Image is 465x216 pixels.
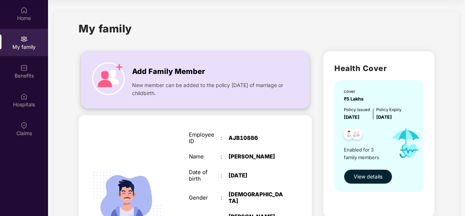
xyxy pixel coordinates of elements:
[344,146,386,161] span: Enabled for 3 family members
[344,169,392,184] button: View details
[220,195,228,201] div: :
[228,135,284,141] div: AJB10886
[220,172,228,179] div: :
[20,93,28,100] img: svg+xml;base64,PHN2ZyBpZD0iSG9zcGl0YWxzIiB4bWxucz0iaHR0cDovL3d3dy53My5vcmcvMjAwMC9zdmciIHdpZHRoPS...
[386,121,427,166] img: icon
[228,153,284,160] div: [PERSON_NAME]
[344,88,366,95] div: cover
[189,169,220,182] div: Date of birth
[354,173,382,181] span: View details
[344,114,359,120] span: [DATE]
[220,153,228,160] div: :
[20,122,28,129] img: svg+xml;base64,PHN2ZyBpZD0iQ2xhaW0iIHhtbG5zPSJodHRwOi8vd3d3LnczLm9yZy8yMDAwL3N2ZyIgd2lkdGg9IjIwIi...
[132,81,287,97] span: New member can be added to the policy [DATE] of marriage or childbirth.
[132,66,205,77] span: Add Family Member
[228,191,284,204] div: [DEMOGRAPHIC_DATA]
[20,64,28,71] img: svg+xml;base64,PHN2ZyBpZD0iQmVuZWZpdHMiIHhtbG5zPSJodHRwOi8vd3d3LnczLm9yZy8yMDAwL3N2ZyIgd2lkdGg9Ij...
[20,7,28,14] img: svg+xml;base64,PHN2ZyBpZD0iSG9tZSIgeG1sbnM9Imh0dHA6Ly93d3cudzMub3JnLzIwMDAvc3ZnIiB3aWR0aD0iMjAiIG...
[220,135,228,141] div: :
[228,172,284,179] div: [DATE]
[189,131,220,145] div: Employee ID
[189,195,220,201] div: Gender
[376,114,392,120] span: [DATE]
[79,20,132,37] h1: My family
[334,62,423,74] h2: Health Cover
[189,153,220,160] div: Name
[344,106,370,113] div: Policy issued
[20,35,28,43] img: svg+xml;base64,PHN2ZyB3aWR0aD0iMjAiIGhlaWdodD0iMjAiIHZpZXdCb3g9IjAgMCAyMCAyMCIgZmlsbD0ibm9uZSIgeG...
[340,126,358,144] img: svg+xml;base64,PHN2ZyB4bWxucz0iaHR0cDovL3d3dy53My5vcmcvMjAwMC9zdmciIHdpZHRoPSI0OC45NDMiIGhlaWdodD...
[92,62,125,95] img: icon
[376,106,401,113] div: Policy Expiry
[344,96,366,102] span: ₹5 Lakhs
[348,126,366,144] img: svg+xml;base64,PHN2ZyB4bWxucz0iaHR0cDovL3d3dy53My5vcmcvMjAwMC9zdmciIHdpZHRoPSI0OC45NDMiIGhlaWdodD...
